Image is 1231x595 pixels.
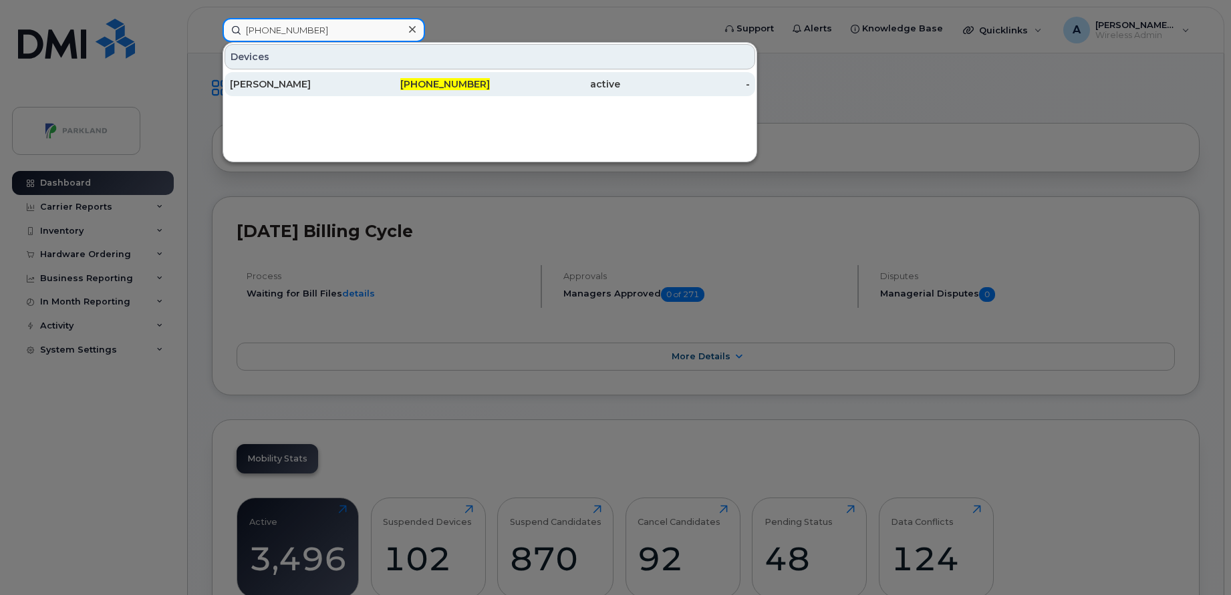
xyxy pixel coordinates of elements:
div: active [490,77,620,91]
div: Devices [225,44,755,69]
span: [PHONE_NUMBER] [400,78,490,90]
a: [PERSON_NAME][PHONE_NUMBER]active- [225,72,755,96]
div: [PERSON_NAME] [230,77,360,91]
div: - [620,77,750,91]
